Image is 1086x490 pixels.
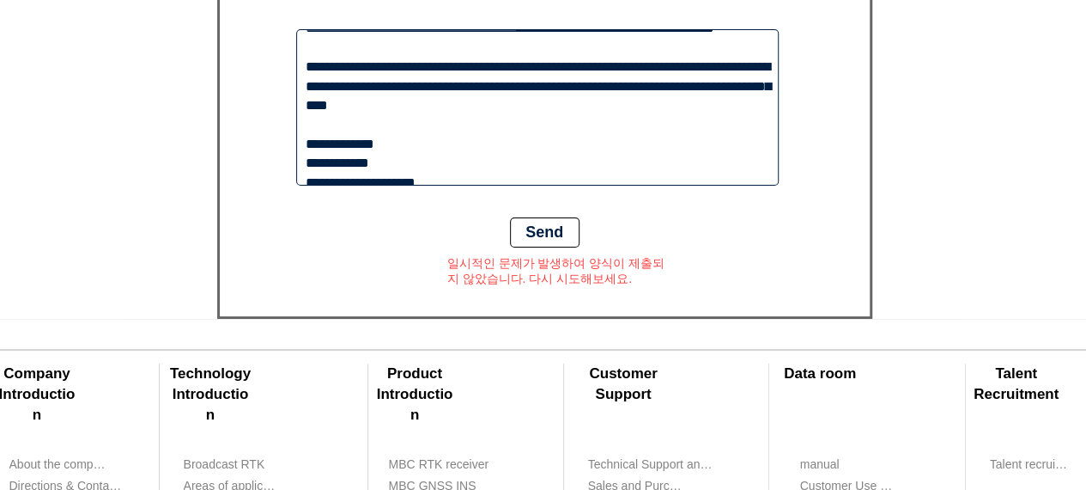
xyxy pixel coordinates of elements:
font: ​Data room [784,365,856,382]
button: Send [510,217,579,248]
a: MBC RTK receiver [388,454,517,475]
font: manual [800,457,840,471]
font: About the company [9,457,113,471]
span: 일시적인 문제가 발생하여 양식이 제출되지 않았습니다. 다시 시도해보세요. [447,256,665,285]
iframe: Wix Chat [889,416,1086,490]
font: Product Introduction [377,365,453,423]
font: Send [525,224,563,241]
font: Broadcast RTK [184,457,265,471]
font: Technical Support and After-Sales Service [588,457,812,471]
a: Broadcast RTK [183,454,282,475]
font: Talent Recruitment [974,365,1059,402]
a: About the company [9,454,107,475]
font: MBC RTK receiver [389,457,488,471]
font: Customer Support [589,365,657,402]
font: ​Technology Introduction [170,365,251,423]
a: manual [799,454,898,475]
a: Technical Support and After-Sales Service [587,454,716,475]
